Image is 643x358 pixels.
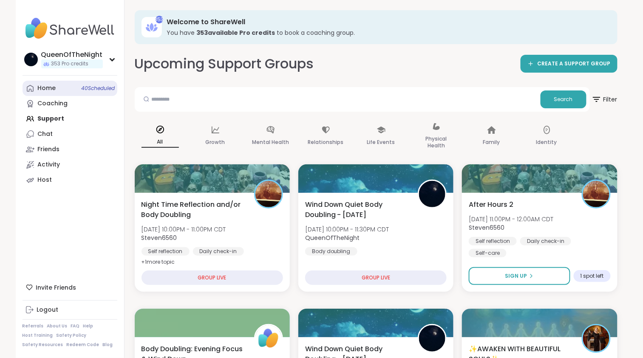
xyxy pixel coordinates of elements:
[38,145,60,154] div: Friends
[469,267,570,285] button: Sign Up
[469,200,513,210] span: After Hours 2
[367,137,395,147] p: Life Events
[581,273,604,279] span: 1 spot left
[197,28,275,37] b: 353 available Pro credit s
[206,137,225,147] p: Growth
[305,200,408,220] span: Wind Down Quiet Body Doubling - [DATE]
[255,325,282,352] img: ShareWell
[583,325,609,352] img: lyssa
[142,225,226,234] span: [DATE] 10:00PM - 11:00PM CDT
[255,181,282,207] img: Steven6560
[592,89,618,110] span: Filter
[38,161,60,169] div: Activity
[47,323,68,329] a: About Us
[41,50,103,59] div: QueenOfTheNight
[37,306,59,314] div: Logout
[38,99,68,108] div: Coaching
[142,271,283,285] div: GROUP LIVE
[23,14,117,43] img: ShareWell Nav Logo
[193,247,244,256] div: Daily check-in
[71,323,80,329] a: FAQ
[23,342,63,348] a: Safety Resources
[418,134,455,151] p: Physical Health
[167,28,606,37] h3: You have to book a coaching group.
[521,55,618,73] a: CREATE A SUPPORT GROUP
[541,90,586,108] button: Search
[23,333,53,338] a: Host Training
[419,181,445,207] img: QueenOfTheNight
[305,234,360,242] b: QueenOfTheNight
[23,280,117,295] div: Invite Friends
[38,84,56,93] div: Home
[142,137,179,148] p: All
[469,249,507,257] div: Self-care
[23,142,117,157] a: Friends
[51,60,89,68] span: 353 Pro credits
[142,234,177,242] b: Steven6560
[142,200,245,220] span: Night Time Reflection and/or Body Doubling
[469,215,553,223] span: [DATE] 11:00PM - 12:00AM CDT
[583,181,609,207] img: Steven6560
[520,237,571,245] div: Daily check-in
[23,127,117,142] a: Chat
[135,54,314,73] h2: Upcoming Support Groups
[67,342,99,348] a: Redeem Code
[156,16,163,23] div: 353
[57,333,87,338] a: Safety Policy
[305,271,447,285] div: GROUP LIVE
[23,96,117,111] a: Coaching
[23,172,117,188] a: Host
[305,225,389,234] span: [DATE] 10:00PM - 11:30PM CDT
[554,96,573,103] span: Search
[469,237,517,245] div: Self reflection
[83,323,93,329] a: Help
[24,53,38,66] img: QueenOfTheNight
[536,137,557,147] p: Identity
[305,247,357,256] div: Body doubling
[23,302,117,318] a: Logout
[469,223,504,232] b: Steven6560
[142,247,190,256] div: Self reflection
[308,137,344,147] p: Relationships
[505,272,527,280] span: Sign Up
[419,325,445,352] img: QueenOfTheNight
[103,342,113,348] a: Blog
[38,176,52,184] div: Host
[538,60,611,68] span: CREATE A SUPPORT GROUP
[38,130,53,138] div: Chat
[23,81,117,96] a: Home40Scheduled
[592,87,618,112] button: Filter
[483,137,500,147] p: Family
[23,157,117,172] a: Activity
[82,85,115,92] span: 40 Scheduled
[252,137,289,147] p: Mental Health
[167,17,606,27] h3: Welcome to ShareWell
[23,323,44,329] a: Referrals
